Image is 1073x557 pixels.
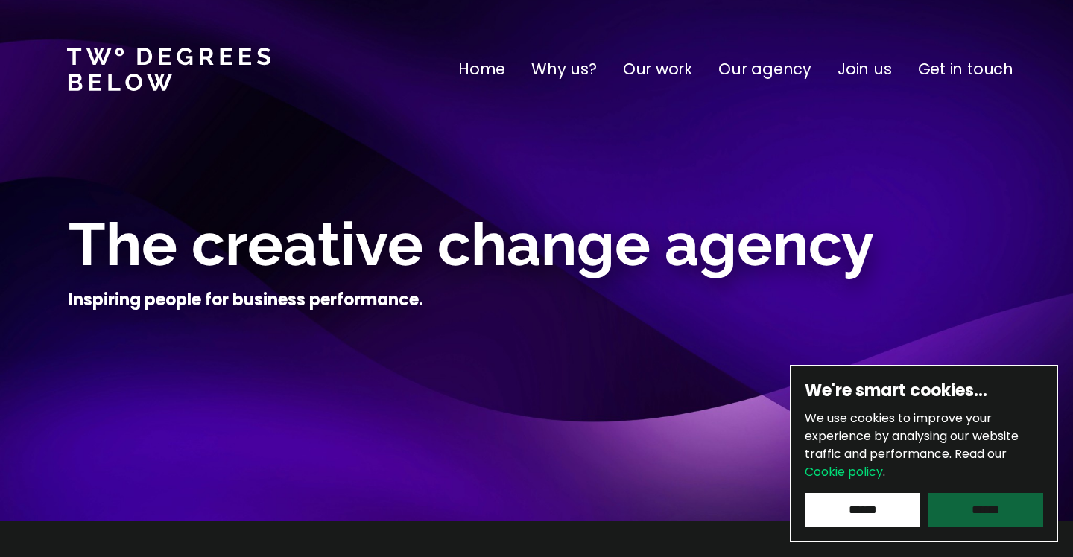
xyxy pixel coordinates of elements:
[69,289,423,311] h4: Inspiring people for business performance.
[918,57,1013,81] a: Get in touch
[458,57,505,81] a: Home
[805,445,1007,480] span: Read our .
[69,209,874,279] span: The creative change agency
[718,57,811,81] a: Our agency
[805,410,1043,481] p: We use cookies to improve your experience by analysing our website traffic and performance.
[623,57,692,81] a: Our work
[805,463,883,480] a: Cookie policy
[838,57,892,81] a: Join us
[531,57,597,81] a: Why us?
[805,380,1043,402] h6: We're smart cookies…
